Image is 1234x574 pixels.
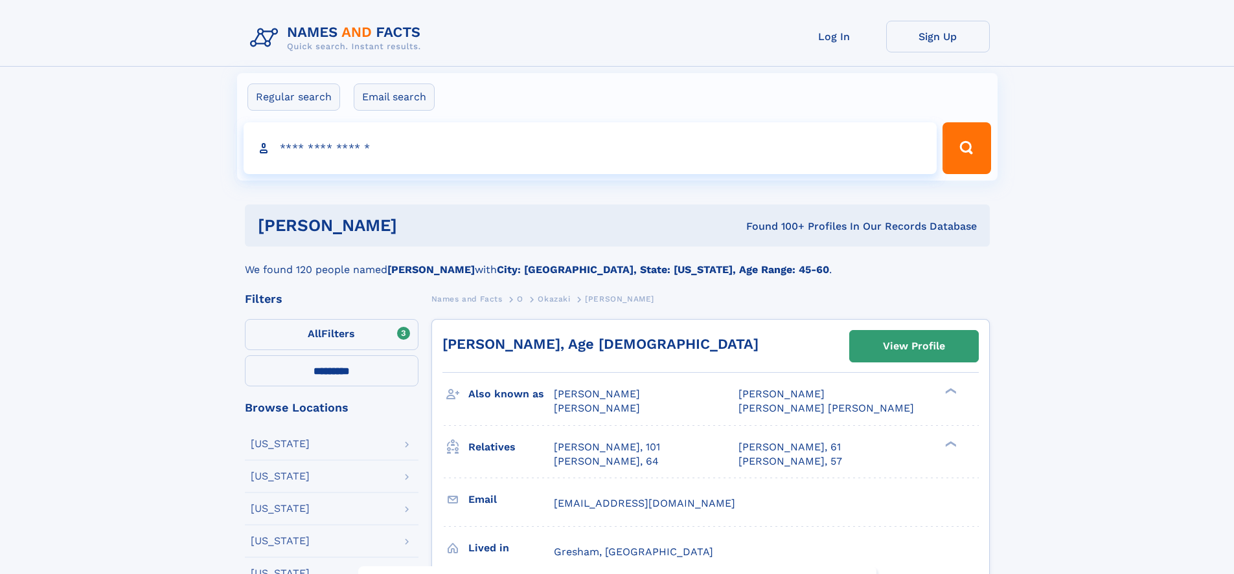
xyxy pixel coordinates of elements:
div: Filters [245,293,418,305]
span: O [517,294,523,304]
h3: Relatives [468,436,554,458]
div: Browse Locations [245,402,418,414]
a: Names and Facts [431,291,503,307]
span: [PERSON_NAME] [554,402,640,414]
span: [EMAIL_ADDRESS][DOMAIN_NAME] [554,497,735,509]
label: Email search [354,83,435,111]
div: View Profile [883,331,945,361]
div: [US_STATE] [251,503,310,514]
span: [PERSON_NAME] [PERSON_NAME] [738,402,914,414]
a: [PERSON_NAME], 57 [738,454,842,469]
h3: Also known as [468,383,554,405]
span: Gresham, [GEOGRAPHIC_DATA] [554,546,713,558]
a: View Profile [850,331,978,362]
span: Okazaki [538,294,570,304]
label: Filters [245,319,418,350]
div: [US_STATE] [251,536,310,546]
a: Sign Up [886,21,990,52]
span: [PERSON_NAME] [585,294,654,304]
input: search input [244,122,937,174]
button: Search Button [943,122,990,174]
div: ❯ [942,387,957,395]
b: City: [GEOGRAPHIC_DATA], State: [US_STATE], Age Range: 45-60 [497,263,829,276]
span: [PERSON_NAME] [554,388,640,400]
img: Logo Names and Facts [245,21,431,56]
a: [PERSON_NAME], 101 [554,440,660,454]
a: [PERSON_NAME], Age [DEMOGRAPHIC_DATA] [442,336,759,352]
a: O [517,291,523,307]
a: Log In [783,21,886,52]
div: Found 100+ Profiles In Our Records Database [571,219,977,234]
div: We found 120 people named with . [245,247,990,278]
h3: Email [468,489,554,511]
h1: [PERSON_NAME] [258,217,572,234]
div: [US_STATE] [251,471,310,481]
a: [PERSON_NAME], 64 [554,454,659,469]
div: ❯ [942,439,957,448]
span: All [308,327,321,340]
span: [PERSON_NAME] [738,388,825,400]
b: [PERSON_NAME] [387,263,475,276]
div: [US_STATE] [251,439,310,449]
a: Okazaki [538,291,570,307]
label: Regular search [247,83,340,111]
a: [PERSON_NAME], 61 [738,440,841,454]
h3: Lived in [468,537,554,559]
